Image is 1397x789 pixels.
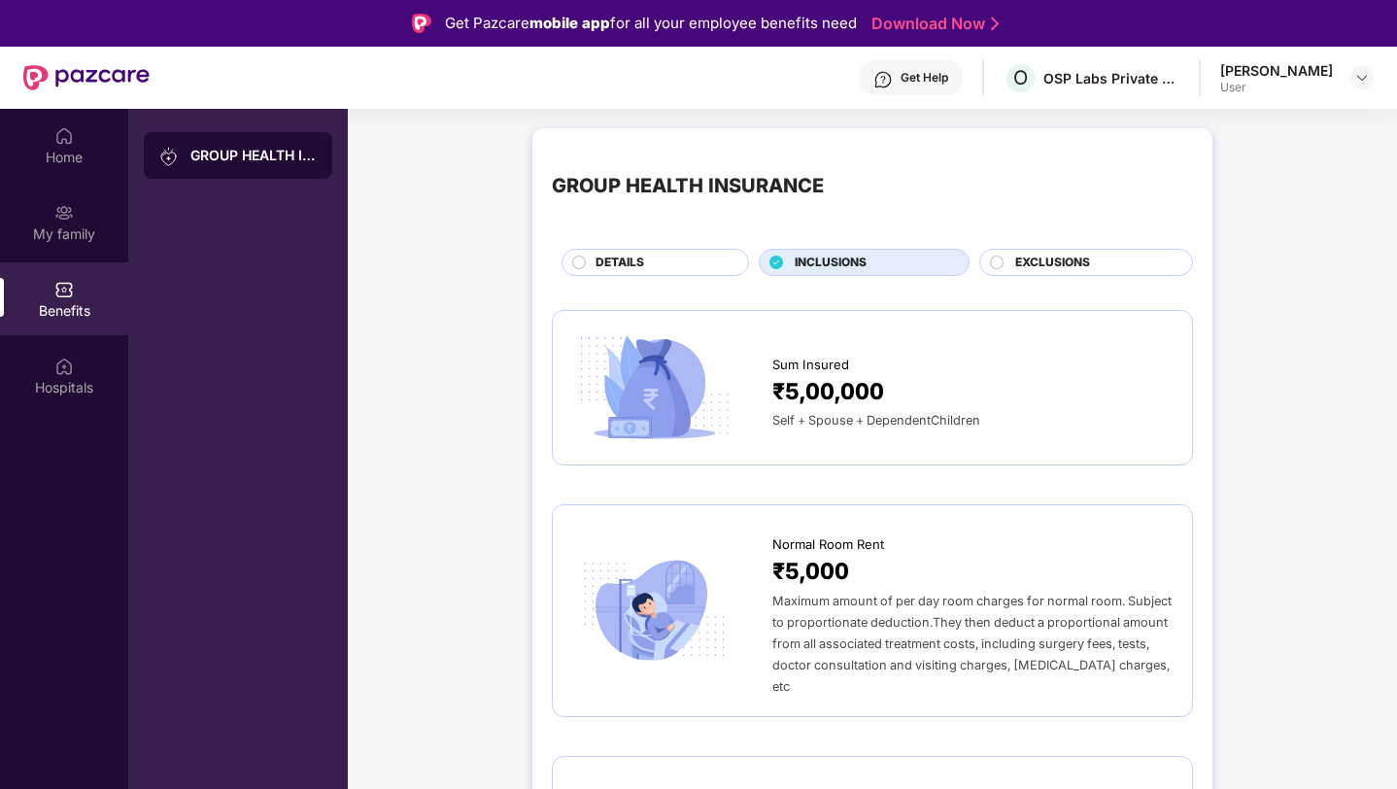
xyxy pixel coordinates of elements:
div: Get Pazcare for all your employee benefits need [445,12,857,35]
span: EXCLUSIONS [1015,254,1090,272]
div: Get Help [901,70,948,86]
div: GROUP HEALTH INSURANCE [190,146,317,165]
div: GROUP HEALTH INSURANCE [552,171,824,201]
div: OSP Labs Private Limited [1043,69,1179,87]
img: New Pazcare Logo [23,65,150,90]
a: Download Now [871,14,993,34]
span: INCLUSIONS [795,254,867,272]
span: Normal Room Rent [772,534,884,554]
img: svg+xml;base64,PHN2ZyB3aWR0aD0iMjAiIGhlaWdodD0iMjAiIHZpZXdCb3g9IjAgMCAyMCAyMCIgZmlsbD0ibm9uZSIgeG... [159,147,179,166]
strong: mobile app [529,14,610,32]
img: Stroke [991,14,999,34]
img: svg+xml;base64,PHN2ZyBpZD0iSG9zcGl0YWxzIiB4bWxucz0iaHR0cDovL3d3dy53My5vcmcvMjAwMC9zdmciIHdpZHRoPS... [54,357,74,376]
img: icon [572,554,736,669]
span: DETAILS [596,254,644,272]
span: ₹5,000 [772,554,849,589]
img: svg+xml;base64,PHN2ZyBpZD0iQmVuZWZpdHMiIHhtbG5zPSJodHRwOi8vd3d3LnczLm9yZy8yMDAwL3N2ZyIgd2lkdGg9Ij... [54,280,74,299]
img: svg+xml;base64,PHN2ZyBpZD0iSGVscC0zMngzMiIgeG1sbnM9Imh0dHA6Ly93d3cudzMub3JnLzIwMDAvc3ZnIiB3aWR0aD... [873,70,893,89]
img: svg+xml;base64,PHN2ZyBpZD0iSG9tZSIgeG1sbnM9Imh0dHA6Ly93d3cudzMub3JnLzIwMDAvc3ZnIiB3aWR0aD0iMjAiIG... [54,126,74,146]
span: Sum Insured [772,355,849,374]
div: User [1220,80,1333,95]
span: ₹5,00,000 [772,374,884,409]
span: Maximum amount of per day room charges for normal room. Subject to proportionate deduction.They t... [772,594,1172,694]
img: svg+xml;base64,PHN2ZyB3aWR0aD0iMjAiIGhlaWdodD0iMjAiIHZpZXdCb3g9IjAgMCAyMCAyMCIgZmlsbD0ibm9uZSIgeG... [54,203,74,223]
span: O [1013,66,1028,89]
span: Self + Spouse + DependentChildren [772,413,980,428]
img: icon [572,330,736,445]
img: svg+xml;base64,PHN2ZyBpZD0iRHJvcGRvd24tMzJ4MzIiIHhtbG5zPSJodHRwOi8vd3d3LnczLm9yZy8yMDAwL3N2ZyIgd2... [1354,70,1370,86]
img: Logo [412,14,431,33]
div: [PERSON_NAME] [1220,61,1333,80]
